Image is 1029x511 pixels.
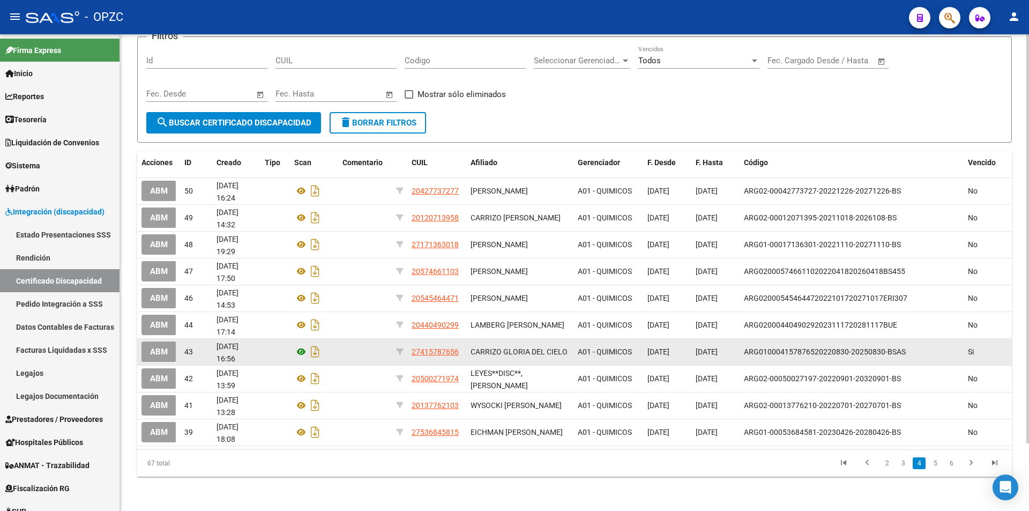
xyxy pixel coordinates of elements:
[141,342,176,361] button: ABM
[146,112,321,134] button: Buscar Certificado Discapacidad
[578,428,632,436] span: A01 - QUIMICOS
[471,369,528,390] span: LEYES**DISC**, [PERSON_NAME]
[141,368,176,388] button: ABM
[744,240,901,249] span: ARG01-00017136301-20221110-20271110-BS
[857,457,877,469] a: go to previous page
[471,294,528,302] span: [PERSON_NAME]
[696,240,718,249] span: [DATE]
[141,315,176,335] button: ABM
[308,397,322,414] i: Descargar documento
[217,262,238,283] span: [DATE] 17:50
[184,267,193,276] span: 47
[744,321,897,329] span: ARG02000440490292023111720281117BUE
[696,374,718,383] span: [DATE]
[339,116,352,129] mat-icon: delete
[217,158,241,167] span: Creado
[968,401,978,410] span: No
[417,88,506,101] span: Mostrar sólo eliminados
[329,89,381,99] input: Fecha fin
[217,396,238,417] span: [DATE] 13:28
[412,321,459,329] span: 20440490299
[647,428,669,436] span: [DATE]
[471,240,528,249] span: [PERSON_NAME]
[578,401,632,410] span: A01 - QUIMICOS
[968,374,978,383] span: No
[150,294,168,303] span: ABM
[691,151,740,174] datatable-header-cell: F. Hasta
[5,114,47,125] span: Tesorería
[5,206,105,218] span: Integración (discapacidad)
[744,374,901,383] span: ARG02-00050027197-20220901-20320901-BS
[879,454,895,472] li: page 2
[767,56,811,65] input: Fecha inicio
[744,187,901,195] span: ARG02-00042773727-20221226-20271226-BS
[471,267,528,276] span: [PERSON_NAME]
[638,56,661,65] span: Todos
[929,457,942,469] a: 5
[407,151,466,174] datatable-header-cell: CUIL
[578,347,632,356] span: A01 - QUIMICOS
[968,321,978,329] span: No
[744,347,906,356] span: ARG010004157876520220830-20250830-BSAS
[217,423,238,443] span: [DATE] 18:08
[578,213,632,222] span: A01 - QUIMICOS
[696,267,718,276] span: [DATE]
[696,401,718,410] span: [DATE]
[141,288,176,308] button: ABM
[217,288,238,309] span: [DATE] 14:53
[578,240,632,249] span: A01 - QUIMICOS
[927,454,943,472] li: page 5
[338,151,392,174] datatable-header-cell: Comentario
[471,428,563,436] span: EICHMAN [PERSON_NAME]
[911,454,927,472] li: page 4
[412,213,459,222] span: 20120713958
[913,457,926,469] a: 4
[156,116,169,129] mat-icon: search
[968,158,996,167] span: Vencido
[647,401,669,410] span: [DATE]
[647,347,669,356] span: [DATE]
[744,294,907,302] span: ARG02000545464472022101720271017ERI307
[534,56,621,65] span: Seleccionar Gerenciador
[696,294,718,302] span: [DATE]
[308,290,322,307] i: Descargar documento
[696,158,723,167] span: F. Hasta
[137,450,310,477] div: 67 total
[578,158,620,167] span: Gerenciador
[578,187,632,195] span: A01 - QUIMICOS
[184,428,193,436] span: 39
[943,454,959,472] li: page 6
[184,240,193,249] span: 48
[275,89,319,99] input: Fecha inicio
[184,294,193,302] span: 46
[876,55,888,68] button: Open calendar
[5,460,90,471] span: ANMAT - Trazabilidad
[290,151,338,174] datatable-header-cell: Scan
[578,267,632,276] span: A01 - QUIMICOS
[471,213,561,222] span: CARRIZO [PERSON_NAME]
[578,321,632,329] span: A01 - QUIMICOS
[184,374,193,383] span: 42
[184,401,193,410] span: 41
[141,181,176,201] button: ABM
[217,181,238,202] span: [DATE] 16:24
[968,187,978,195] span: No
[141,208,176,227] button: ABM
[412,240,459,249] span: 27171363018
[643,151,691,174] datatable-header-cell: F. Desde
[968,347,974,356] span: Si
[199,89,251,99] input: Fecha fin
[150,374,168,384] span: ABM
[308,236,322,253] i: Descargar documento
[184,213,193,222] span: 49
[647,158,676,167] span: F. Desde
[993,475,1018,500] div: Open Intercom Messenger
[384,88,396,101] button: Open calendar
[260,151,290,174] datatable-header-cell: Tipo
[968,240,978,249] span: No
[1008,10,1020,23] mat-icon: person
[5,483,70,494] span: Fiscalización RG
[156,118,311,128] span: Buscar Certificado Discapacidad
[5,413,103,425] span: Prestadores / Proveedores
[696,321,718,329] span: [DATE]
